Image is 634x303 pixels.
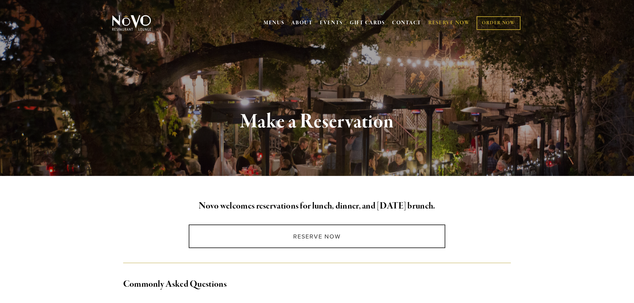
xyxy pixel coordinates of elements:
[392,17,421,29] a: CONTACT
[240,109,394,134] strong: Make a Reservation
[291,20,313,26] a: ABOUT
[428,17,470,29] a: RESERVE NOW
[320,20,343,26] a: EVENTS
[189,225,445,248] a: Reserve Now
[350,17,385,29] a: GIFT CARDS
[264,20,285,26] a: MENUS
[111,15,152,31] img: Novo Restaurant &amp; Lounge
[123,277,511,291] h2: Commonly Asked Questions
[477,16,520,30] a: ORDER NOW
[123,199,511,213] h2: Novo welcomes reservations for lunch, dinner, and [DATE] brunch.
